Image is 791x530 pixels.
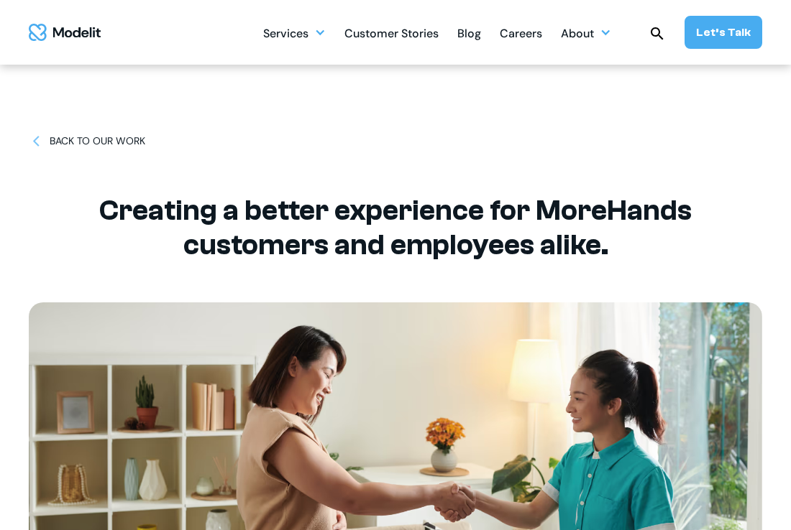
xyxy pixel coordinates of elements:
[263,21,308,49] div: Services
[561,21,594,49] div: About
[72,193,719,262] h1: Creating a better experience for MoreHands customers and employees alike.
[500,21,542,49] div: Careers
[696,24,751,40] div: Let’s Talk
[344,19,439,47] a: Customer Stories
[457,21,481,49] div: Blog
[685,16,762,49] a: Let’s Talk
[29,24,101,42] img: modelit logo
[457,19,481,47] a: Blog
[344,21,439,49] div: Customer Stories
[263,19,326,47] div: Services
[29,134,145,149] a: BACK TO OUR WORK
[29,24,101,42] a: home
[500,19,542,47] a: Careers
[50,134,145,149] div: BACK TO OUR WORK
[561,19,611,47] div: About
